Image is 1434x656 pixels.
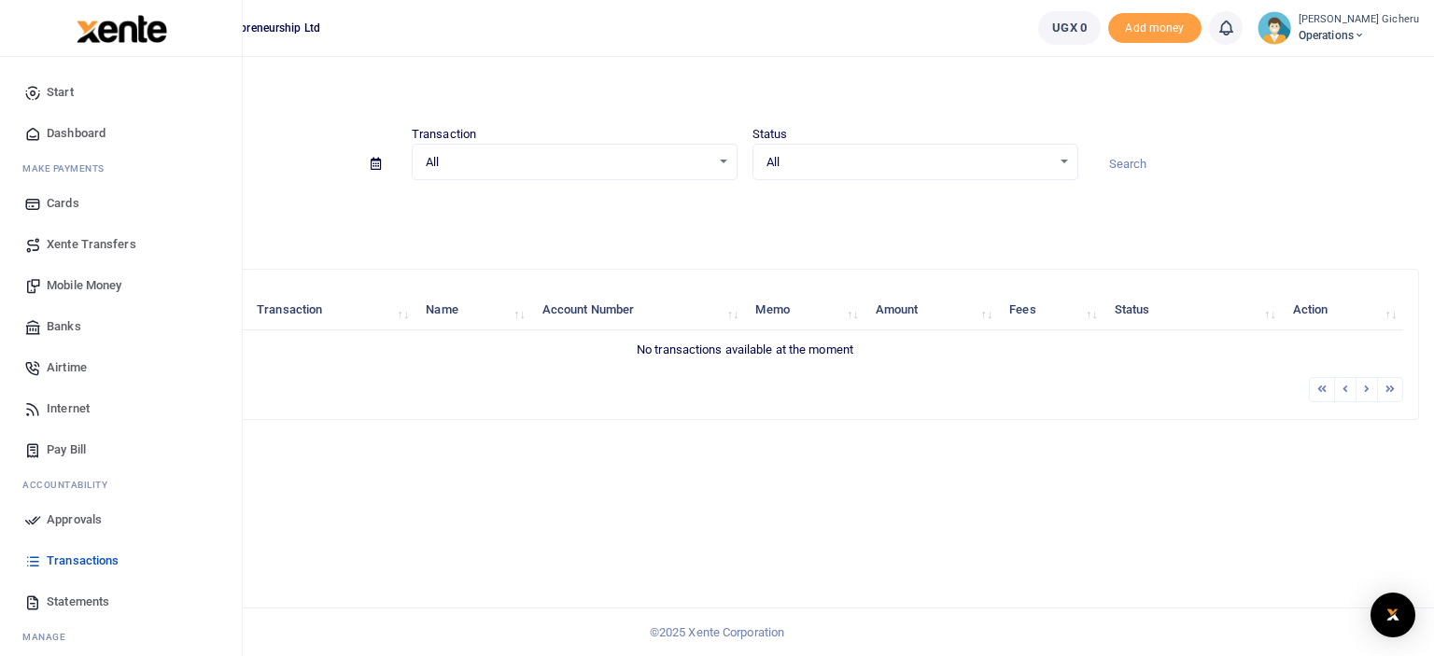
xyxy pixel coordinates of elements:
span: Start [47,83,74,102]
a: logo-small logo-large logo-large [75,21,167,35]
th: Amount: activate to sort column ascending [865,290,999,330]
span: UGX 0 [1052,19,1087,37]
li: Ac [15,470,227,499]
div: Showing 0 to 0 of 0 entries [87,375,628,404]
span: Approvals [47,510,102,529]
small: [PERSON_NAME] Gicheru [1299,12,1419,28]
label: Transaction [412,125,476,144]
a: UGX 0 [1038,11,1101,45]
td: No transactions available at the moment [87,330,1403,370]
span: Internet [47,399,90,418]
th: Memo: activate to sort column ascending [745,290,865,330]
a: Transactions [15,540,227,581]
a: Mobile Money [15,265,227,306]
th: Fees: activate to sort column ascending [999,290,1104,330]
span: Xente Transfers [47,235,136,254]
span: Pay Bill [47,440,86,459]
th: Name: activate to sort column ascending [415,290,531,330]
li: Toup your wallet [1108,13,1202,44]
img: logo-large [77,15,167,43]
img: profile-user [1258,11,1291,45]
label: Status [752,125,788,144]
th: Status: activate to sort column ascending [1104,290,1283,330]
a: Cards [15,183,227,224]
span: countability [36,478,107,492]
a: Add money [1108,20,1202,34]
a: profile-user [PERSON_NAME] Gicheru Operations [1258,11,1419,45]
span: Cards [47,194,79,213]
span: Airtime [47,358,87,377]
th: Account Number: activate to sort column ascending [532,290,746,330]
span: Operations [1299,27,1419,44]
li: M [15,154,227,183]
a: Start [15,72,227,113]
a: Approvals [15,499,227,540]
span: Banks [47,317,81,336]
a: Internet [15,388,227,429]
span: Mobile Money [47,276,121,295]
p: Download [71,202,1419,222]
span: Transactions [47,551,119,570]
a: Pay Bill [15,429,227,470]
th: Action: activate to sort column ascending [1282,290,1403,330]
span: anage [32,630,66,644]
span: Dashboard [47,124,105,143]
span: Add money [1108,13,1202,44]
th: Transaction: activate to sort column ascending [246,290,415,330]
a: Banks [15,306,227,347]
span: All [766,153,1051,172]
li: Wallet ballance [1031,11,1108,45]
a: Statements [15,581,227,622]
a: Xente Transfers [15,224,227,265]
h4: Transactions [71,80,1419,101]
span: ake Payments [32,161,105,175]
span: Statements [47,593,109,611]
a: Airtime [15,347,227,388]
div: Open Intercom Messenger [1371,593,1415,637]
span: All [426,153,710,172]
a: Dashboard [15,113,227,154]
li: M [15,622,227,651]
input: Search [1093,148,1419,180]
